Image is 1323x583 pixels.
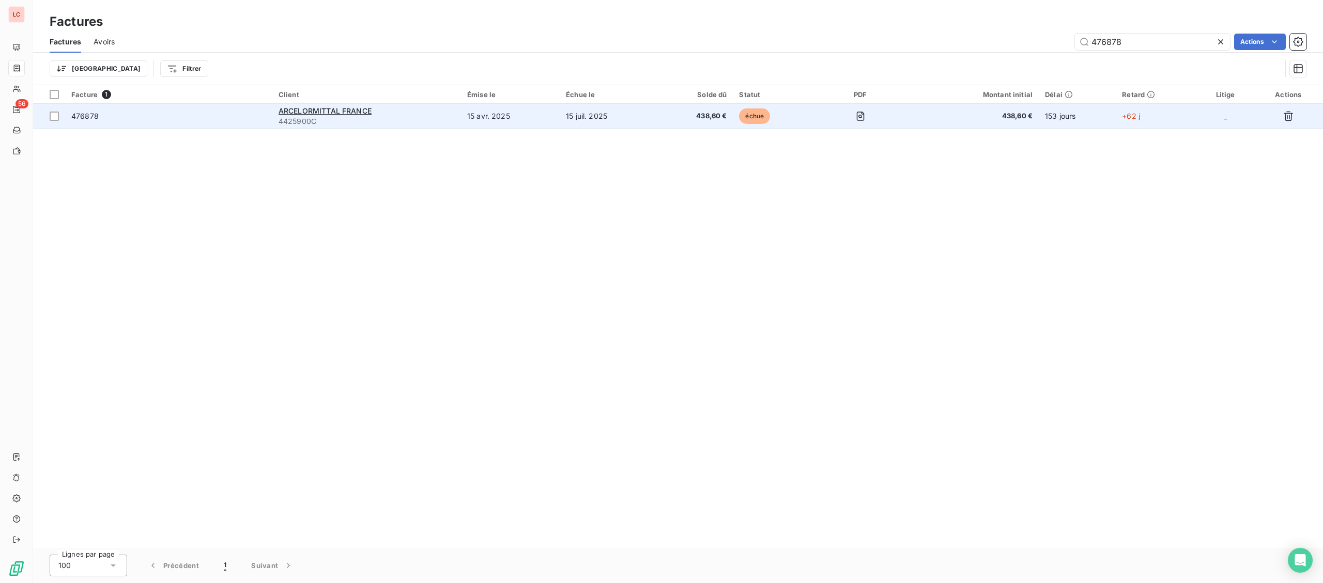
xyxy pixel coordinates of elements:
button: Suivant [239,555,306,576]
span: 4425900C [279,116,455,127]
button: Précédent [135,555,211,576]
div: Retard [1122,90,1191,99]
span: Factures [50,37,81,47]
span: échue [739,108,770,124]
span: 1 [224,560,226,571]
button: 1 [211,555,239,576]
div: Client [279,90,455,99]
div: Émise le [467,90,553,99]
td: 153 jours [1039,104,1116,129]
div: LC [8,6,25,23]
img: Logo LeanPay [8,560,25,577]
div: Actions [1260,90,1317,99]
span: 100 [58,560,71,571]
div: Montant initial [912,90,1033,99]
span: 1 [102,90,111,99]
span: 476878 [71,112,99,120]
span: 438,60 € [912,111,1033,121]
div: PDF [822,90,899,99]
span: 438,60 € [663,111,727,121]
div: Solde dû [663,90,727,99]
h3: Factures [50,12,103,31]
div: Statut [739,90,809,99]
span: +62 j [1122,112,1140,120]
td: 15 juil. 2025 [560,104,656,129]
span: _ [1224,112,1227,120]
span: 56 [16,99,28,108]
div: Délai [1045,90,1110,99]
button: [GEOGRAPHIC_DATA] [50,60,147,77]
td: 15 avr. 2025 [461,104,560,129]
span: ARCELORMITTAL FRANCE [279,106,372,115]
input: Rechercher [1075,34,1230,50]
span: Avoirs [94,37,115,47]
span: Facture [71,90,98,99]
div: Open Intercom Messenger [1288,548,1313,573]
button: Actions [1234,34,1286,50]
div: Litige [1204,90,1248,99]
button: Filtrer [160,60,208,77]
div: Échue le [566,90,650,99]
